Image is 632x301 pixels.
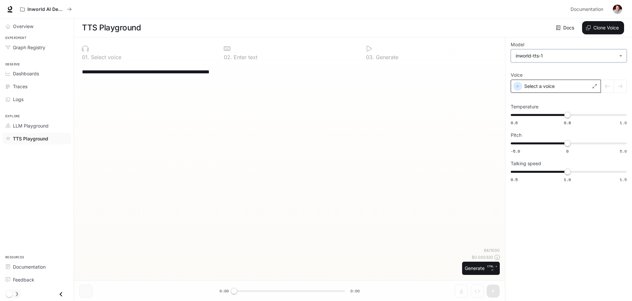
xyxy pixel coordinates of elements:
[3,42,71,53] a: Graph Registry
[511,50,626,62] div: inworld-tts-1
[13,70,39,77] span: Dashboards
[89,55,121,60] p: Select voice
[13,276,34,283] span: Feedback
[564,120,571,126] span: 0.8
[82,55,89,60] p: 0 1 .
[3,20,71,32] a: Overview
[27,7,64,12] p: Inworld AI Demos
[487,264,497,268] p: CTRL +
[82,21,141,34] h1: TTS Playground
[582,21,624,34] button: Clone Voice
[13,263,46,270] span: Documentation
[13,96,23,103] span: Logs
[511,148,520,154] span: -5.0
[487,264,497,272] p: ⏎
[571,5,603,14] span: Documentation
[516,53,616,59] div: inworld-tts-1
[511,73,523,77] p: Voice
[620,148,627,154] span: 5.0
[6,290,13,297] span: Dark mode toggle
[620,177,627,182] span: 1.5
[613,5,622,14] img: User avatar
[484,247,500,253] p: 64 / 1000
[511,120,518,126] span: 0.6
[568,3,608,16] a: Documentation
[611,3,624,16] button: User avatar
[566,148,569,154] span: 0
[13,135,48,142] span: TTS Playground
[511,161,541,166] p: Talking speed
[13,122,49,129] span: LLM Playground
[3,120,71,132] a: LLM Playground
[54,287,68,301] button: Close drawer
[232,55,257,60] p: Enter text
[511,177,518,182] span: 0.5
[224,55,232,60] p: 0 2 .
[3,261,71,273] a: Documentation
[13,83,27,90] span: Traces
[511,42,524,47] p: Model
[472,254,493,260] p: $ 0.000320
[366,55,374,60] p: 0 3 .
[3,274,71,285] a: Feedback
[3,94,71,105] a: Logs
[511,133,522,137] p: Pitch
[13,23,33,30] span: Overview
[511,104,538,109] p: Temperature
[462,262,500,275] button: GenerateCTRL +⏎
[3,81,71,92] a: Traces
[374,55,398,60] p: Generate
[620,120,627,126] span: 1.0
[3,133,71,144] a: TTS Playground
[17,3,75,16] button: All workspaces
[3,68,71,79] a: Dashboards
[13,44,45,51] span: Graph Registry
[555,21,577,34] a: Docs
[564,177,571,182] span: 1.0
[524,83,555,90] p: Select a voice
